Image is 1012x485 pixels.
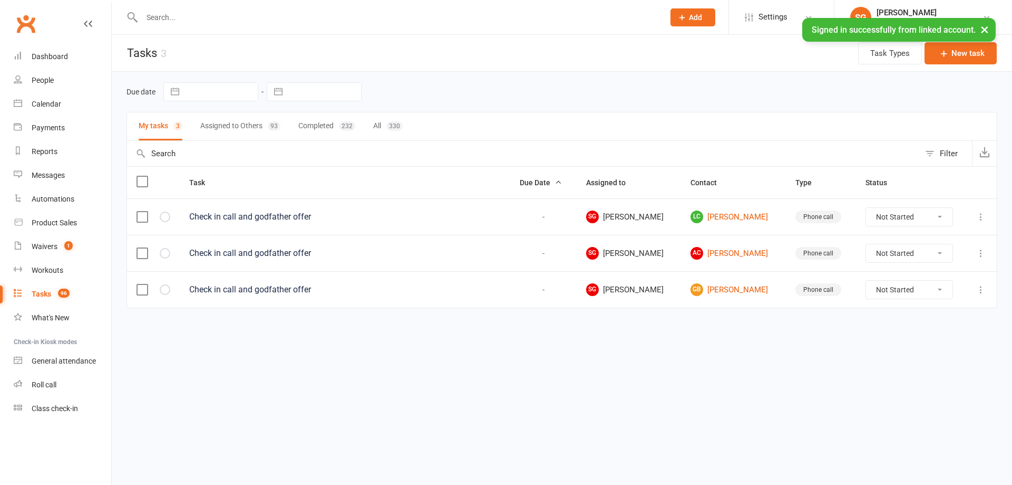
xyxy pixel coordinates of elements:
[14,45,111,69] a: Dashboard
[690,178,728,187] span: Contact
[14,92,111,116] a: Calendar
[32,242,57,251] div: Waivers
[189,212,501,222] div: Check in call and godfather offer
[139,10,657,25] input: Search...
[940,147,958,160] div: Filter
[14,211,111,235] a: Product Sales
[586,247,672,260] span: [PERSON_NAME]
[690,283,776,296] a: GB[PERSON_NAME]
[690,247,703,260] span: AC
[586,283,599,296] span: SG
[14,140,111,164] a: Reports
[32,218,77,227] div: Product Sales
[139,112,182,140] button: My tasks3
[795,178,823,187] span: Type
[32,100,61,108] div: Calendar
[127,141,920,166] input: Search
[520,249,567,258] div: -
[373,112,403,140] button: All330
[877,17,982,27] div: Beyond Transformation Burleigh
[520,286,567,294] div: -
[298,112,355,140] button: Completed232
[14,235,111,259] a: Waivers 1
[850,7,871,28] div: SG
[189,248,501,259] div: Check in call and godfather offer
[865,178,899,187] span: Status
[586,283,672,296] span: [PERSON_NAME]
[32,171,65,179] div: Messages
[32,266,63,274] div: Workouts
[32,195,74,203] div: Automations
[32,404,78,413] div: Class check-in
[32,147,57,156] div: Reports
[920,141,972,166] button: Filter
[32,123,65,132] div: Payments
[32,357,96,365] div: General attendance
[690,247,776,260] a: AC[PERSON_NAME]
[14,349,111,373] a: General attendance kiosk mode
[586,178,637,187] span: Assigned to
[795,211,841,223] div: Phone call
[690,283,703,296] span: GB
[795,247,841,260] div: Phone call
[268,121,280,131] div: 93
[339,121,355,131] div: 232
[32,313,70,322] div: What's New
[386,121,403,131] div: 330
[14,306,111,330] a: What's New
[586,176,637,189] button: Assigned to
[32,290,51,298] div: Tasks
[200,112,280,140] button: Assigned to Others93
[758,5,787,29] span: Settings
[14,164,111,187] a: Messages
[161,47,167,60] div: 3
[925,42,997,64] button: New task
[690,211,776,223] a: LC[PERSON_NAME]
[520,213,567,222] div: -
[520,178,562,187] span: Due Date
[126,88,155,96] label: Due date
[690,211,703,223] span: LC
[173,121,182,131] div: 3
[795,176,823,189] button: Type
[32,76,54,84] div: People
[586,211,672,223] span: [PERSON_NAME]
[189,284,501,295] div: Check in call and godfather offer
[14,259,111,282] a: Workouts
[189,178,217,187] span: Task
[858,42,922,64] button: Task Types
[586,211,599,223] span: SG
[586,247,599,260] span: SG
[520,176,562,189] button: Due Date
[64,241,73,250] span: 1
[14,187,111,211] a: Automations
[795,283,841,296] div: Phone call
[14,116,111,140] a: Payments
[670,8,715,26] button: Add
[14,397,111,421] a: Class kiosk mode
[189,176,217,189] button: Task
[690,176,728,189] button: Contact
[32,52,68,61] div: Dashboard
[14,69,111,92] a: People
[877,8,982,17] div: [PERSON_NAME]
[13,11,39,37] a: Clubworx
[14,373,111,397] a: Roll call
[58,289,70,298] span: 96
[865,176,899,189] button: Status
[812,25,976,35] span: Signed in successfully from linked account.
[975,18,994,41] button: ×
[112,35,167,71] h1: Tasks
[32,381,56,389] div: Roll call
[689,13,702,22] span: Add
[14,282,111,306] a: Tasks 96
